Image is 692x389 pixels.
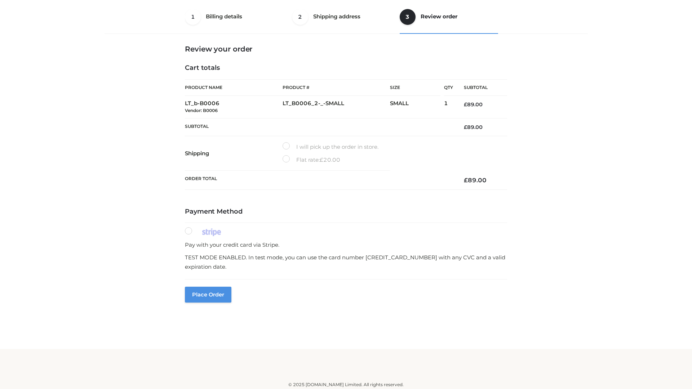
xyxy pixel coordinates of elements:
th: Qty [444,79,453,96]
h4: Cart totals [185,64,507,72]
th: Order Total [185,171,453,190]
td: LT_B0006_2-_-SMALL [283,96,390,119]
th: Subtotal [185,118,453,136]
bdi: 20.00 [320,156,340,163]
th: Product Name [185,79,283,96]
th: Product # [283,79,390,96]
span: £ [464,101,467,108]
bdi: 89.00 [464,176,487,184]
bdi: 89.00 [464,101,483,108]
td: LT_b-B0006 [185,96,283,119]
span: £ [464,124,467,130]
p: Pay with your credit card via Stripe. [185,240,507,250]
span: £ [320,156,323,163]
td: 1 [444,96,453,119]
p: TEST MODE ENABLED. In test mode, you can use the card number [CREDIT_CARD_NUMBER] with any CVC an... [185,253,507,271]
td: SMALL [390,96,444,119]
bdi: 89.00 [464,124,483,130]
th: Subtotal [453,80,507,96]
div: © 2025 [DOMAIN_NAME] Limited. All rights reserved. [107,381,585,388]
th: Size [390,80,440,96]
h4: Payment Method [185,208,507,216]
label: Flat rate: [283,155,340,165]
span: £ [464,176,468,184]
button: Place order [185,287,231,303]
small: Vendor: B0006 [185,108,218,113]
label: I will pick up the order in store. [283,142,378,152]
th: Shipping [185,136,283,171]
h3: Review your order [185,45,507,53]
